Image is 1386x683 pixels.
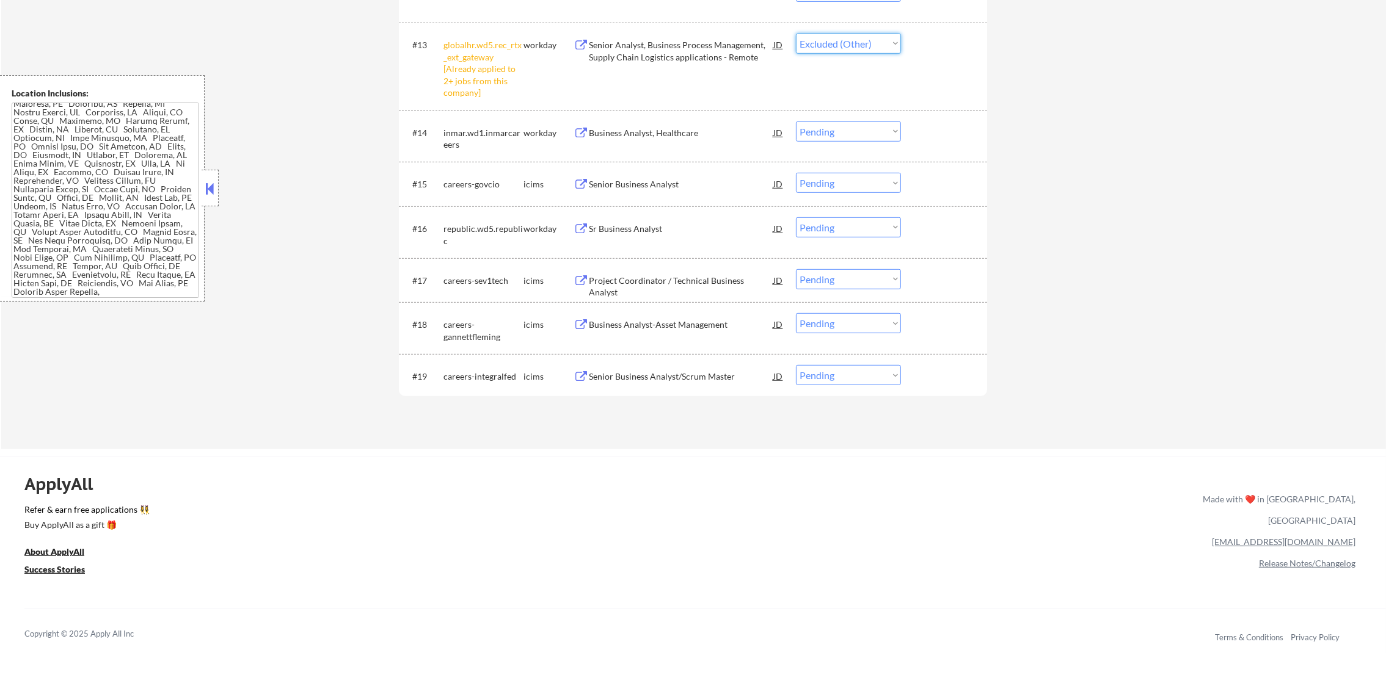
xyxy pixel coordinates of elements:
[412,39,434,51] div: #13
[1291,632,1340,642] a: Privacy Policy
[1198,488,1355,531] div: Made with ❤️ in [GEOGRAPHIC_DATA], [GEOGRAPHIC_DATA]
[412,127,434,139] div: #14
[24,564,85,574] u: Success Stories
[412,370,434,383] div: #19
[772,313,784,335] div: JD
[523,127,574,139] div: workday
[589,223,773,235] div: Sr Business Analyst
[412,275,434,287] div: #17
[772,121,784,143] div: JD
[523,223,574,235] div: workday
[412,223,434,235] div: #16
[523,319,574,331] div: icims
[443,127,523,151] div: inmar.wd1.inmarcareers
[24,521,147,529] div: Buy ApplyAll as a gift 🎁
[1212,537,1355,547] a: [EMAIL_ADDRESS][DOMAIN_NAME]
[443,319,523,342] div: careers-gannettfleming
[589,275,773,298] div: Project Coordinator / Technical Business Analyst
[772,173,784,195] div: JD
[589,127,773,139] div: Business Analyst, Healthcare
[443,370,523,383] div: careers-integralfed
[772,269,784,291] div: JD
[443,178,523,190] div: careers-govcio
[523,178,574,190] div: icims
[589,39,773,63] div: Senior Analyst, Business Process Management, Supply Chain Logistics applications - Remote
[412,319,434,331] div: #18
[443,39,523,99] div: globalhr.wd5.rec_rtx_ext_gateway [Already applied to 2+ jobs from this company]
[1259,558,1355,568] a: Release Notes/Changelog
[12,87,200,99] div: Location Inclusions:
[24,563,101,578] a: Success Stories
[589,319,773,331] div: Business Analyst-Asset Management
[772,34,784,56] div: JD
[523,370,574,383] div: icims
[412,178,434,190] div: #15
[24,505,947,518] a: Refer & earn free applications 👯‍♀️
[24,545,101,560] a: About ApplyAll
[443,275,523,287] div: careers-sev1tech
[589,178,773,190] div: Senior Business Analyst
[443,223,523,247] div: republic.wd5.republic
[1215,632,1283,642] a: Terms & Conditions
[523,275,574,287] div: icims
[772,365,784,387] div: JD
[24,546,84,557] u: About ApplyAll
[589,370,773,383] div: Senior Business Analyst/Scrum Master
[523,39,574,51] div: workday
[772,217,784,239] div: JD
[24,628,165,640] div: Copyright © 2025 Apply All Inc
[24,518,147,533] a: Buy ApplyAll as a gift 🎁
[24,474,107,494] div: ApplyAll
